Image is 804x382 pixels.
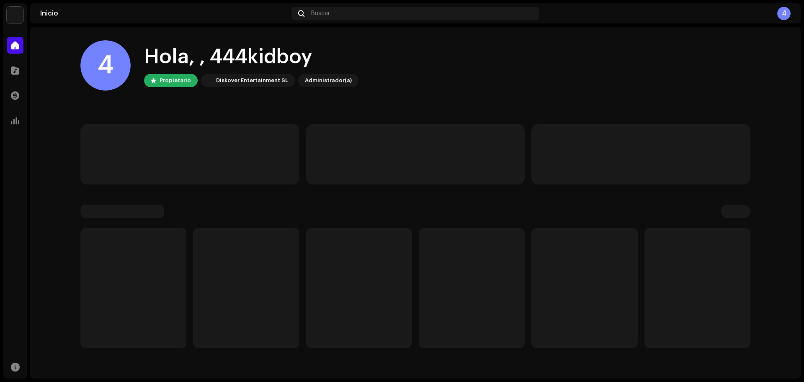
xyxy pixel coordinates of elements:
[203,75,213,86] img: 297a105e-aa6c-4183-9ff4-27133c00f2e2
[160,75,191,86] div: Propietario
[40,10,288,17] div: Inicio
[144,44,358,70] div: Hola, , 444kidboy
[311,10,330,17] span: Buscar
[777,7,791,20] div: 4
[305,75,352,86] div: Administrador(a)
[7,7,23,23] img: 297a105e-aa6c-4183-9ff4-27133c00f2e2
[80,40,131,91] div: 4
[216,75,288,86] div: Diskover Entertainment SL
